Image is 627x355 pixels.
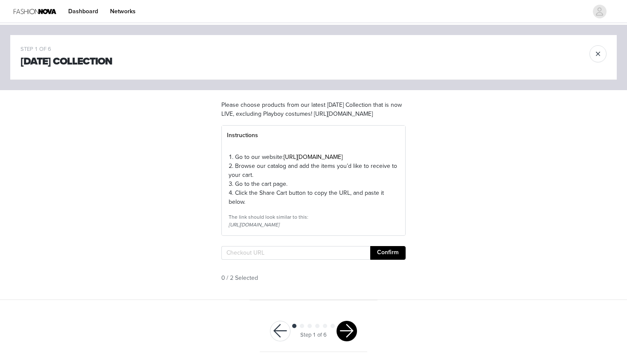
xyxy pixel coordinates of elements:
div: The link should look similar to this: [229,213,398,221]
h1: [DATE] Collection [20,54,112,69]
a: Networks [105,2,141,21]
div: Instructions [222,126,405,145]
div: [URL][DOMAIN_NAME] [229,221,398,229]
button: Confirm [370,246,406,260]
img: Fashion Nova Logo [14,2,56,21]
a: Dashboard [63,2,103,21]
p: Please choose products from our latest [DATE] Collection that is now LIVE, excluding Playboy cost... [221,100,406,118]
p: 4. Click the Share Cart button to copy the URL, and paste it below. [229,188,398,206]
span: 0 / 2 Selected [221,273,258,282]
p: 3. Go to the cart page. [229,179,398,188]
p: 2. Browse our catalog and add the items you’d like to receive to your cart. [229,161,398,179]
a: [URL][DOMAIN_NAME] [284,153,343,161]
p: 1. Go to our website: [229,153,398,161]
div: STEP 1 OF 6 [20,45,112,54]
div: avatar [595,5,604,18]
input: Checkout URL [221,246,370,260]
div: Step 1 of 6 [300,331,327,340]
